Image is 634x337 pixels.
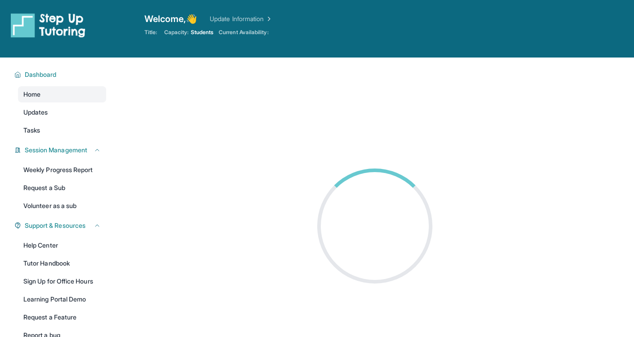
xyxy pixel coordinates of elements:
a: Updates [18,104,106,120]
span: Welcome, 👋 [144,13,198,25]
button: Dashboard [21,70,101,79]
span: Support & Resources [25,221,85,230]
span: Current Availability: [219,29,268,36]
img: logo [11,13,85,38]
span: Session Management [25,146,87,155]
img: Chevron Right [264,14,273,23]
span: Students [191,29,214,36]
button: Support & Resources [21,221,101,230]
a: Update Information [210,14,273,23]
span: Capacity: [164,29,189,36]
a: Weekly Progress Report [18,162,106,178]
button: Session Management [21,146,101,155]
a: Help Center [18,237,106,253]
a: Tasks [18,122,106,138]
a: Sign Up for Office Hours [18,273,106,289]
span: Dashboard [25,70,57,79]
a: Learning Portal Demo [18,291,106,307]
a: Home [18,86,106,102]
span: Tasks [23,126,40,135]
span: Title: [144,29,157,36]
a: Volunteer as a sub [18,198,106,214]
a: Request a Sub [18,180,106,196]
a: Request a Feature [18,309,106,325]
a: Tutor Handbook [18,255,106,271]
span: Home [23,90,40,99]
span: Updates [23,108,48,117]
